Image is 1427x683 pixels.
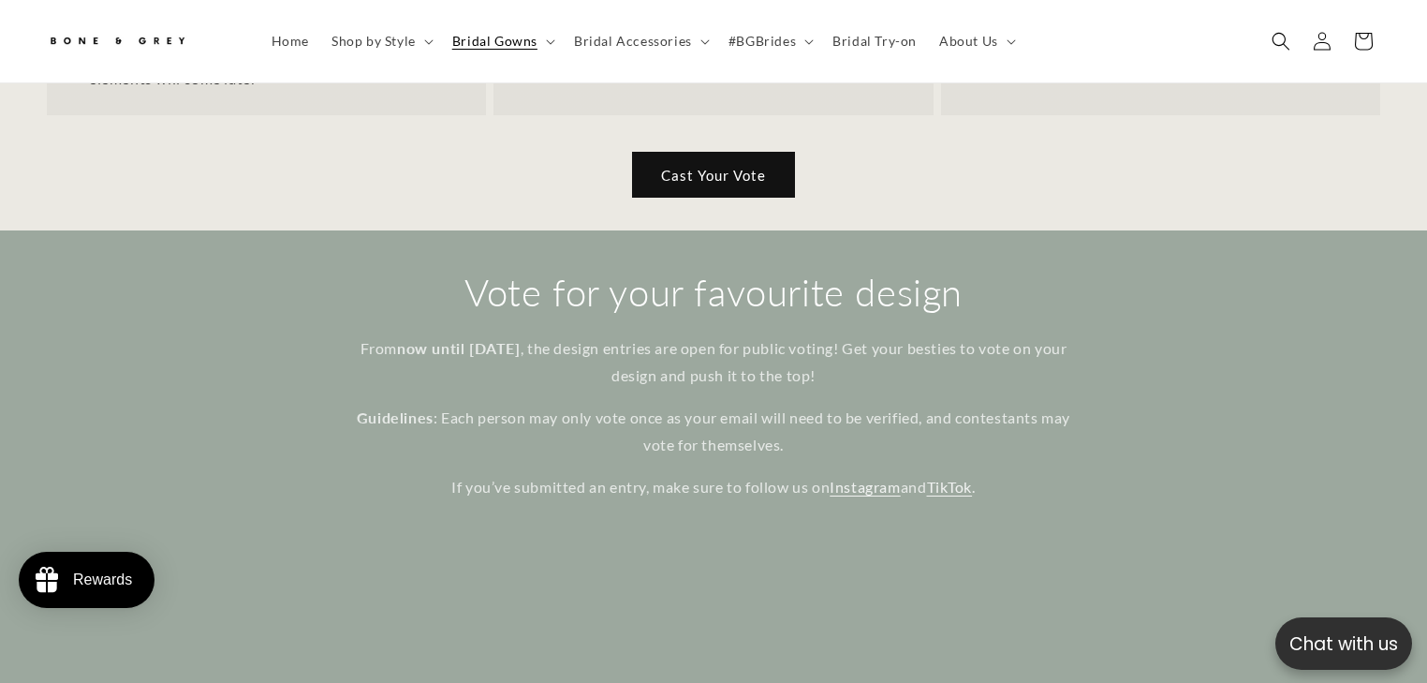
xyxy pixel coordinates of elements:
[821,22,928,61] a: Bridal Try-on
[272,33,309,50] span: Home
[1275,617,1412,670] button: Open chatbox
[331,33,416,50] span: Shop by Style
[73,572,132,588] div: Rewards
[832,33,917,50] span: Bridal Try-on
[397,339,521,357] strong: now until [DATE]
[348,268,1079,317] h2: Vote for your favourite design
[357,408,434,426] strong: Guidelines
[927,478,973,496] a: TikTok
[40,19,242,64] a: Bone and Grey Bridal
[348,405,1079,459] p: : Each person may only vote once as your email will need to be verified, and contestants may vote...
[928,22,1023,61] summary: About Us
[47,26,187,57] img: Bone and Grey Bridal
[1260,21,1302,62] summary: Search
[830,478,900,496] a: Instagram
[348,474,1079,501] p: If you’ve submitted an entry, make sure to follow us on and .
[574,33,692,50] span: Bridal Accessories
[260,22,320,61] a: Home
[563,22,717,61] summary: Bridal Accessories
[1275,631,1412,658] p: Chat with us
[633,153,794,197] a: Cast Your Vote
[348,335,1079,390] p: From , the design entries are open for public voting! Get your besties to vote on your design and...
[441,22,563,61] summary: Bridal Gowns
[452,33,537,50] span: Bridal Gowns
[717,22,821,61] summary: #BGBrides
[320,22,441,61] summary: Shop by Style
[939,33,998,50] span: About Us
[728,33,796,50] span: #BGBrides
